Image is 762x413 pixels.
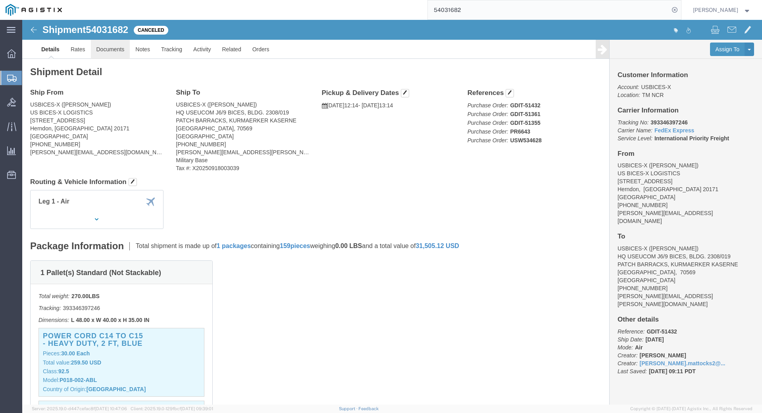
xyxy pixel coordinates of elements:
[95,406,127,411] span: [DATE] 10:47:06
[32,406,127,411] span: Server: 2025.19.0-d447cefac8f
[22,20,762,405] iframe: FS Legacy Container
[181,406,213,411] span: [DATE] 09:39:01
[693,5,751,15] button: [PERSON_NAME]
[6,4,62,16] img: logo
[339,406,359,411] a: Support
[428,0,669,19] input: Search for shipment number, reference number
[693,6,738,14] span: Stuart Packer
[131,406,213,411] span: Client: 2025.19.0-129fbcf
[358,406,379,411] a: Feedback
[630,405,752,412] span: Copyright © [DATE]-[DATE] Agistix Inc., All Rights Reserved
